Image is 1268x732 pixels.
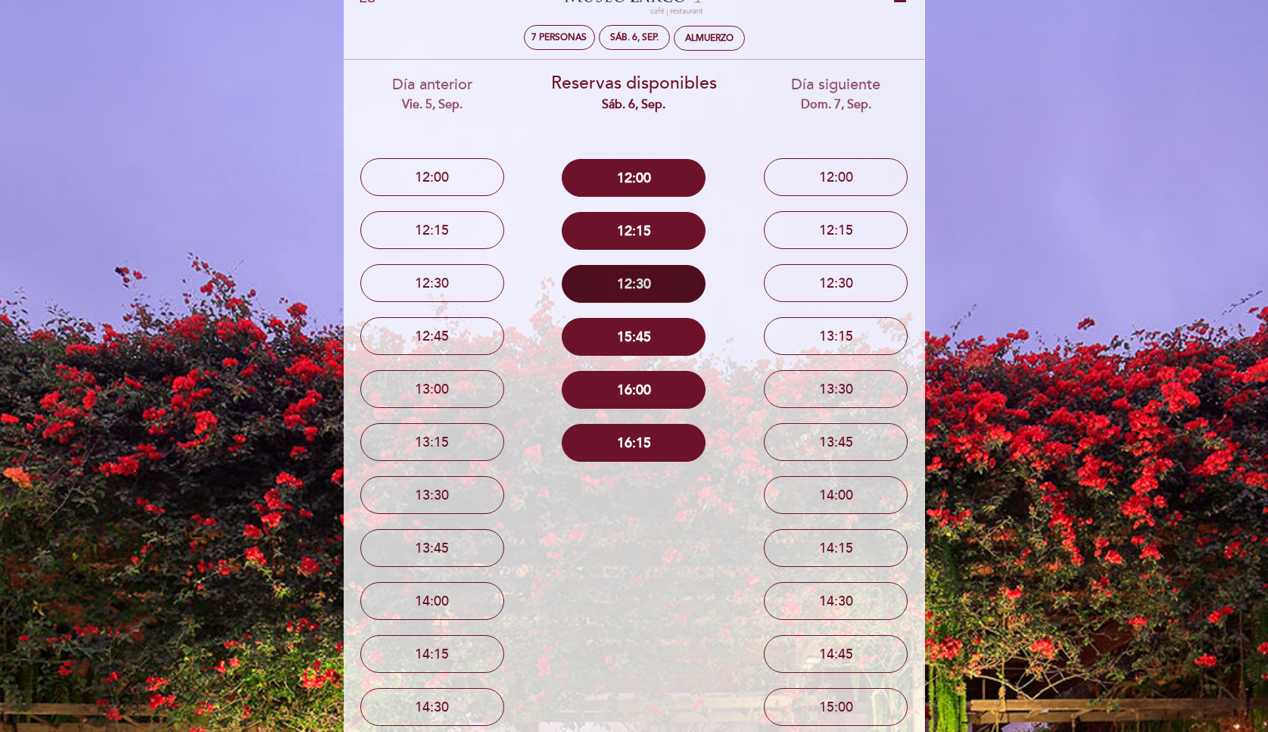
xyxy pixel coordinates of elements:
[562,371,706,409] button: 16:00
[343,74,522,113] div: Día anterior
[764,370,908,408] button: 13:30
[360,211,504,249] button: 12:15
[562,159,706,197] button: 12:00
[764,688,908,726] button: 15:00
[360,423,504,461] button: 13:15
[343,96,522,114] div: vie. 5, sep.
[544,71,724,114] div: Reservas disponibles
[562,212,706,250] button: 12:15
[746,74,926,113] div: Día siguiente
[544,96,724,114] div: sáb. 6, sep.
[562,424,706,462] button: 16:15
[360,264,504,302] button: 12:30
[360,158,504,196] button: 12:00
[360,582,504,620] button: 14:00
[746,96,926,114] div: dom. 7, sep.
[764,211,908,249] button: 12:15
[360,688,504,726] button: 14:30
[531,32,587,43] span: 7 personas
[764,158,908,196] button: 12:00
[360,635,504,673] button: 14:15
[360,370,504,408] button: 13:00
[764,423,908,461] button: 13:45
[562,318,706,356] button: 15:45
[764,529,908,567] button: 14:15
[360,476,504,514] button: 13:30
[764,635,908,673] button: 14:45
[764,476,908,514] button: 14:00
[562,265,706,303] button: 12:30
[764,264,908,302] button: 12:30
[685,33,734,44] div: Almuerzo
[360,317,504,355] button: 12:45
[360,529,504,567] button: 13:45
[764,317,908,355] button: 13:15
[764,582,908,620] button: 14:30
[610,32,659,43] div: sáb. 6, sep.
